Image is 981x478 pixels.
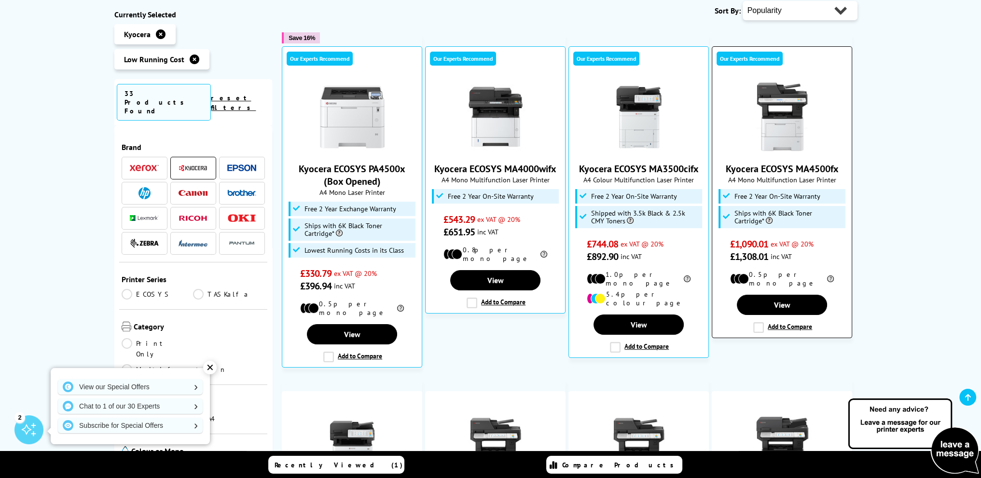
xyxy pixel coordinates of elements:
[275,461,403,469] span: Recently Viewed (1)
[443,246,547,263] li: 0.8p per mono page
[587,270,691,287] li: 1.0p per mono page
[122,446,129,456] img: Colour or Mono
[122,274,265,284] span: Printer Series
[603,145,675,155] a: Kyocera ECOSYS MA3500cifx
[434,163,556,175] a: Kyocera ECOSYS MA4000wifx
[459,145,532,155] a: Kyocera ECOSYS MA4000wifx
[124,29,151,39] span: Kyocera
[304,222,414,237] span: Ships with 6K Black Toner Cartridge*
[734,209,843,225] span: Ships with 6K Black Toner Cartridge*
[730,250,768,263] span: £1,308.01
[477,227,498,236] span: inc VAT
[131,446,265,458] span: Colour or Mono
[300,300,404,317] li: 0.5p per mono page
[562,461,679,469] span: Compare Products
[114,10,273,19] div: Currently Selected
[179,190,207,196] img: Canon
[594,314,683,335] a: View
[753,322,812,333] label: Add to Compare
[771,239,814,248] span: ex VAT @ 20%
[730,238,768,250] span: £1,090.01
[450,270,540,290] a: View
[316,81,388,153] img: Kyocera ECOSYS PA4500x (Box Opened)
[124,55,184,64] span: Low Running Cost
[443,226,475,238] span: £651.95
[587,290,691,307] li: 5.4p per colour page
[130,237,159,249] a: Zebra
[227,187,256,199] a: Brother
[130,165,159,172] img: Xerox
[715,6,741,15] span: Sort By:
[591,209,700,225] span: Shipped with 3.5k Black & 2.5k CMY Toners
[58,398,203,414] a: Chat to 1 of our 30 Experts
[430,52,496,66] div: Our Experts Recommend
[300,280,332,292] span: £396.94
[58,418,203,433] a: Subscribe for Special Offers
[717,175,847,184] span: A4 Mono Multifunction Laser Printer
[726,163,839,175] a: Kyocera ECOSYS MA4500fx
[122,338,193,359] a: Print Only
[130,187,159,199] a: HP
[130,162,159,174] a: Xerox
[323,352,382,362] label: Add to Compare
[587,250,618,263] span: £892.90
[227,214,256,222] img: OKI
[179,216,207,221] img: Ricoh
[193,413,265,424] a: A4
[227,212,256,224] a: OKI
[227,238,256,249] img: Pantum
[730,270,834,287] li: 0.5p per mono page
[14,412,25,423] div: 2
[227,162,256,174] a: Epson
[771,252,792,261] span: inc VAT
[227,190,256,196] img: Brother
[459,81,532,153] img: Kyocera ECOSYS MA4000wifx
[179,212,207,224] a: Ricoh
[122,142,265,152] span: Brand
[734,192,820,200] span: Free 2 Year On-Site Warranty
[299,163,405,188] a: Kyocera ECOSYS PA4500x (Box Opened)
[287,52,353,66] div: Our Experts Recommend
[179,187,207,199] a: Canon
[603,81,675,153] img: Kyocera ECOSYS MA3500cifx
[621,239,663,248] span: ex VAT @ 20%
[179,240,207,247] img: Intermec
[573,52,639,66] div: Our Experts Recommend
[717,52,783,66] div: Our Experts Recommend
[448,192,534,200] span: Free 2 Year On-Site Warranty
[203,361,217,374] div: ✕
[227,237,256,249] a: Pantum
[211,94,256,112] a: reset filters
[117,84,211,121] span: 33 Products Found
[304,205,396,213] span: Free 2 Year Exchange Warranty
[621,252,642,261] span: inc VAT
[179,237,207,249] a: Intermec
[579,163,699,175] a: Kyocera ECOSYS MA3500cifx
[846,397,981,476] img: Open Live Chat window
[443,213,475,226] span: £543.29
[130,239,159,248] img: Zebra
[179,164,207,172] img: Kyocera
[227,164,256,172] img: Epson
[610,342,669,353] label: Add to Compare
[268,456,404,474] a: Recently Viewed (1)
[130,212,159,224] a: Lexmark
[307,324,397,344] a: View
[737,295,827,315] a: View
[591,192,677,200] span: Free 2 Year On-Site Warranty
[138,187,151,199] img: HP
[304,246,404,254] span: Lowest Running Costs in its Class
[334,281,355,290] span: inc VAT
[334,269,377,278] span: ex VAT @ 20%
[58,379,203,395] a: View our Special Offers
[122,289,193,300] a: ECOSYS
[179,162,207,174] a: Kyocera
[287,188,417,197] span: A4 Mono Laser Printer
[130,216,159,221] img: Lexmark
[316,145,388,155] a: Kyocera ECOSYS PA4500x (Box Opened)
[122,322,131,331] img: Category
[746,145,818,155] a: Kyocera ECOSYS MA4500fx
[430,175,560,184] span: A4 Mono Multifunction Laser Printer
[193,289,265,300] a: TASKalfa
[574,175,704,184] span: A4 Colour Multifunction Laser Printer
